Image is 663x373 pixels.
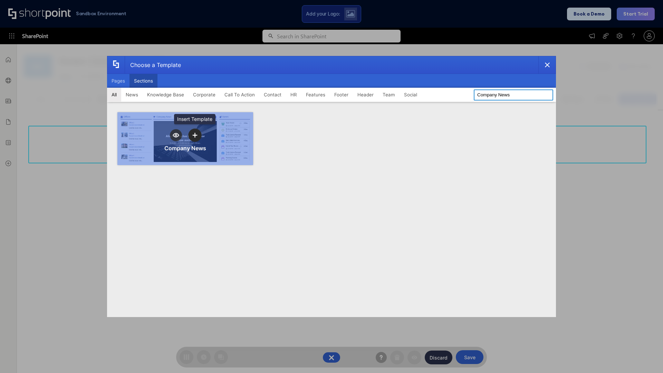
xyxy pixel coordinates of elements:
[474,89,553,101] input: Search
[164,145,206,152] div: Company News
[143,88,189,102] button: Knowledge Base
[189,88,220,102] button: Corporate
[220,88,259,102] button: Call To Action
[121,88,143,102] button: News
[330,88,353,102] button: Footer
[628,340,663,373] iframe: Chat Widget
[129,74,157,88] button: Sections
[107,74,129,88] button: Pages
[259,88,286,102] button: Contact
[301,88,330,102] button: Features
[107,88,121,102] button: All
[286,88,301,102] button: HR
[353,88,378,102] button: Header
[400,88,422,102] button: Social
[107,56,556,317] div: template selector
[125,56,181,74] div: Choose a Template
[378,88,400,102] button: Team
